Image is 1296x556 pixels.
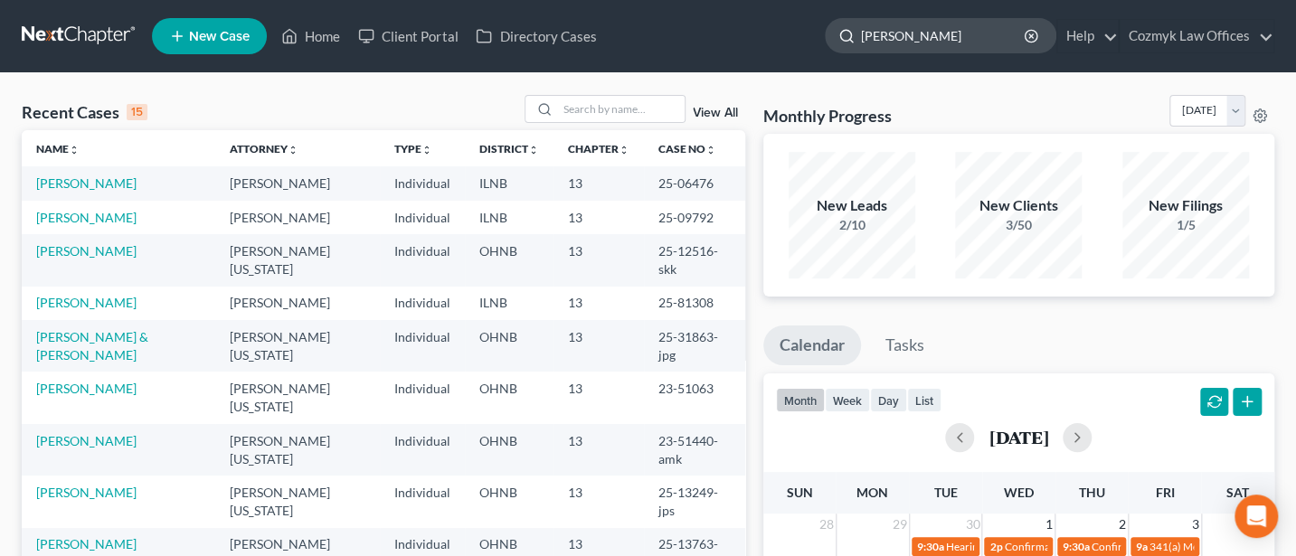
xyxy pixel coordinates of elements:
[658,142,716,155] a: Case Nounfold_more
[288,145,298,155] i: unfold_more
[380,424,465,476] td: Individual
[215,320,380,372] td: [PERSON_NAME][US_STATE]
[870,388,907,412] button: day
[349,20,467,52] a: Client Portal
[465,287,553,320] td: ILNB
[69,145,80,155] i: unfold_more
[644,476,745,527] td: 25-13249-jps
[272,20,349,52] a: Home
[479,142,539,155] a: Districtunfold_more
[380,320,465,372] td: Individual
[421,145,432,155] i: unfold_more
[693,107,738,119] a: View All
[36,142,80,155] a: Nameunfold_more
[946,540,1087,553] span: Hearing for [PERSON_NAME]
[644,320,745,372] td: 25-31863-jpg
[465,372,553,423] td: OHNB
[553,372,644,423] td: 13
[789,216,915,234] div: 2/10
[644,424,745,476] td: 23-51440-amk
[215,234,380,286] td: [PERSON_NAME][US_STATE]
[36,243,137,259] a: [PERSON_NAME]
[36,433,137,448] a: [PERSON_NAME]
[1079,485,1105,500] span: Thu
[528,145,539,155] i: unfold_more
[127,104,147,120] div: 15
[1226,485,1249,500] span: Sat
[465,476,553,527] td: OHNB
[380,234,465,286] td: Individual
[467,20,605,52] a: Directory Cases
[644,166,745,200] td: 25-06476
[619,145,629,155] i: unfold_more
[553,166,644,200] td: 13
[568,142,629,155] a: Chapterunfold_more
[189,30,250,43] span: New Case
[36,210,137,225] a: [PERSON_NAME]
[856,485,888,500] span: Mon
[465,166,553,200] td: ILNB
[1004,540,1211,553] span: Confirmation Hearing for [PERSON_NAME]
[818,514,836,535] span: 28
[763,105,892,127] h3: Monthly Progress
[1235,495,1278,538] div: Open Intercom Messenger
[907,388,941,412] button: list
[553,424,644,476] td: 13
[1155,485,1174,500] span: Fri
[36,485,137,500] a: [PERSON_NAME]
[215,287,380,320] td: [PERSON_NAME]
[465,201,553,234] td: ILNB
[215,201,380,234] td: [PERSON_NAME]
[644,287,745,320] td: 25-81308
[1120,20,1273,52] a: Cozmyk Law Offices
[394,142,432,155] a: Typeunfold_more
[380,166,465,200] td: Individual
[36,381,137,396] a: [PERSON_NAME]
[1122,195,1249,216] div: New Filings
[763,325,861,365] a: Calendar
[786,485,812,500] span: Sun
[36,175,137,191] a: [PERSON_NAME]
[36,536,137,551] a: [PERSON_NAME]
[215,166,380,200] td: [PERSON_NAME]
[1190,514,1201,535] span: 3
[215,476,380,527] td: [PERSON_NAME][US_STATE]
[1136,540,1148,553] span: 9a
[380,372,465,423] td: Individual
[963,514,981,535] span: 30
[989,428,1048,447] h2: [DATE]
[644,201,745,234] td: 25-09792
[989,540,1002,553] span: 2p
[553,476,644,527] td: 13
[1117,514,1128,535] span: 2
[553,320,644,372] td: 13
[644,372,745,423] td: 23-51063
[1122,216,1249,234] div: 1/5
[1004,485,1034,500] span: Wed
[789,195,915,216] div: New Leads
[553,287,644,320] td: 13
[644,234,745,286] td: 25-12516-skk
[917,540,944,553] span: 9:30a
[380,476,465,527] td: Individual
[933,485,957,500] span: Tue
[955,195,1082,216] div: New Clients
[776,388,825,412] button: month
[465,320,553,372] td: OHNB
[230,142,298,155] a: Attorneyunfold_more
[22,101,147,123] div: Recent Cases
[1063,540,1090,553] span: 9:30a
[380,287,465,320] td: Individual
[891,514,909,535] span: 29
[558,96,685,122] input: Search by name...
[1044,514,1055,535] span: 1
[215,424,380,476] td: [PERSON_NAME][US_STATE]
[36,329,148,363] a: [PERSON_NAME] & [PERSON_NAME]
[465,234,553,286] td: OHNB
[36,295,137,310] a: [PERSON_NAME]
[215,372,380,423] td: [PERSON_NAME][US_STATE]
[553,201,644,234] td: 13
[861,19,1026,52] input: Search by name...
[380,201,465,234] td: Individual
[705,145,716,155] i: unfold_more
